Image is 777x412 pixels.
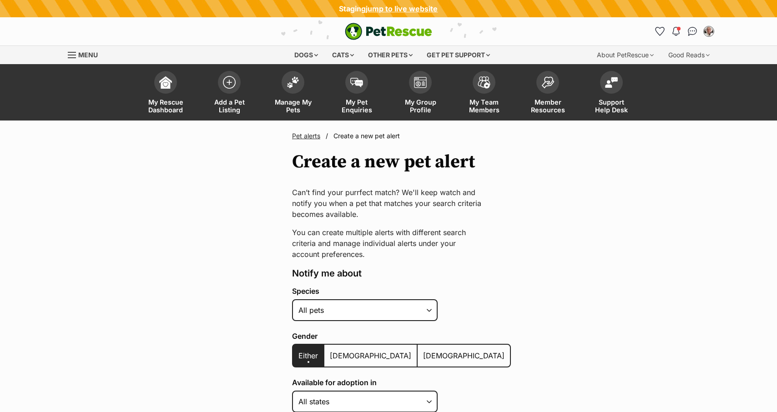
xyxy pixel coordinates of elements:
[288,46,324,64] div: Dogs
[688,27,697,36] img: chat-41dd97257d64d25036548639549fe6c8038ab92f7586957e7f3b1b290dea8141.svg
[345,23,432,40] img: logo-e224e6f780fb5917bec1dbf3a21bbac754714ae5b6737aabdf751b685950b380.svg
[590,46,660,64] div: About PetRescue
[159,76,172,89] img: dashboard-icon-eb2f2d2d3e046f16d808141f083e7271f6b2e854fb5c12c21221c1fb7104beca.svg
[134,66,197,121] a: My Rescue Dashboard
[685,24,700,39] a: Conversations
[261,66,325,121] a: Manage My Pets
[704,27,713,36] img: Emmett Brown profile pic
[662,46,716,64] div: Good Reads
[591,98,632,114] span: Support Help Desk
[197,66,261,121] a: Add a Pet Listing
[326,131,328,141] span: /
[292,227,485,260] p: You can create multiple alerts with different search criteria and manage individual alerts under ...
[652,24,667,39] a: Favourites
[330,351,411,360] span: [DEMOGRAPHIC_DATA]
[145,98,186,114] span: My Rescue Dashboard
[339,5,438,13] div: Staging
[78,51,98,59] span: Menu
[464,98,505,114] span: My Team Members
[333,132,400,140] span: Create a new pet alert
[336,98,377,114] span: My Pet Enquiries
[292,378,511,387] label: Available for adoption in
[209,98,250,114] span: Add a Pet Listing
[287,76,299,88] img: manage-my-pets-icon-02211641906a0b7f246fdf0571729dbe1e7629f14944591b6c1af311fb30b64b.svg
[350,78,363,88] img: pet-enquiries-icon-7e3ad2cf08bfb03b45e93fb7055b45f3efa6380592205ae92323e6603595dc1f.svg
[580,66,643,121] a: Support Help Desk
[292,131,485,141] nav: Breadcrumbs
[68,46,104,62] a: Menu
[298,351,318,360] span: Either
[652,24,716,39] ul: Account quick links
[223,76,236,89] img: add-pet-listing-icon-0afa8454b4691262ce3f59096e99ab1cd57d4a30225e0717b998d2c9b9846f56.svg
[272,98,313,114] span: Manage My Pets
[292,268,362,279] span: Notify me about
[292,287,511,295] label: Species
[669,24,683,39] button: Notifications
[605,77,618,88] img: help-desk-icon-fdf02630f3aa405de69fd3d07c3f3aa587a6932b1a1747fa1d2bba05be0121f9.svg
[701,24,716,39] button: My account
[345,23,432,40] a: PetRescue
[527,98,568,114] span: Member Resources
[541,76,554,89] img: member-resources-icon-8e73f808a243e03378d46382f2149f9095a855e16c252ad45f914b54edf8863c.svg
[452,66,516,121] a: My Team Members
[292,132,320,140] a: Pet alerts
[388,66,452,121] a: My Group Profile
[292,187,485,220] p: Can’t find your purrfect match? We'll keep watch and notify you when a pet that matches your sear...
[672,27,680,36] img: notifications-46538b983faf8c2785f20acdc204bb7945ddae34d4c08c2a6579f10ce5e182be.svg
[366,4,438,13] a: jump to live website
[362,46,419,64] div: Other pets
[478,76,490,88] img: team-members-icon-5396bd8760b3fe7c0b43da4ab00e1e3bb1a5d9ba89233759b79545d2d3fc5d0d.svg
[292,151,475,172] h1: Create a new pet alert
[325,66,388,121] a: My Pet Enquiries
[292,332,511,340] label: Gender
[423,351,505,360] span: [DEMOGRAPHIC_DATA]
[516,66,580,121] a: Member Resources
[326,46,360,64] div: Cats
[420,46,496,64] div: Get pet support
[400,98,441,114] span: My Group Profile
[414,77,427,88] img: group-profile-icon-3fa3cf56718a62981997c0bc7e787c4b2cf8bcc04b72c1350f741eb67cf2f40e.svg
